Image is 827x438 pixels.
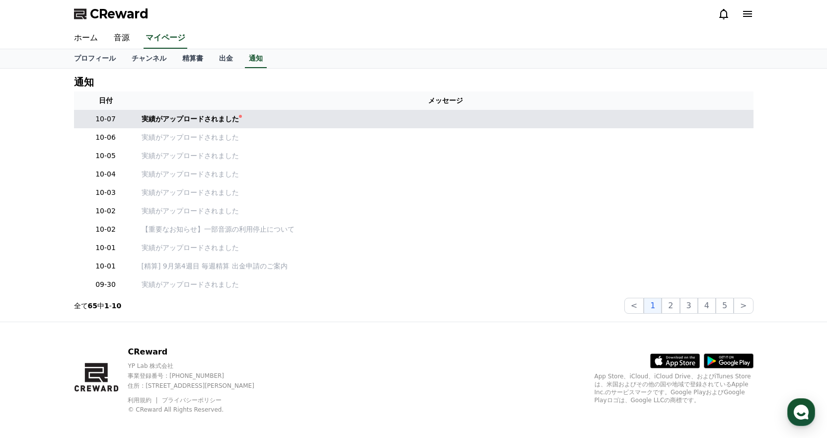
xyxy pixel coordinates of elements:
[66,49,124,68] a: プロフィール
[144,28,187,49] a: マイページ
[644,298,662,314] button: 1
[82,331,112,339] span: Messages
[25,330,43,338] span: Home
[74,77,94,88] h4: 通知
[734,298,753,314] button: >
[78,187,134,198] p: 10-03
[162,397,222,404] a: プライバシーポリシー
[128,397,159,404] a: 利用規約
[78,243,134,253] p: 10-01
[245,49,267,68] a: 通知
[142,114,750,124] a: 実績がアップロードされました
[128,362,271,370] p: YP Lab 株式会社
[147,330,171,338] span: Settings
[142,261,750,271] a: [精算] 9月第4週目 毎週精算 出金申請のご案内
[78,261,134,271] p: 10-01
[90,6,149,22] span: CReward
[662,298,679,314] button: 2
[174,49,211,68] a: 精算書
[128,382,271,390] p: 住所 : [STREET_ADDRESS][PERSON_NAME]
[142,224,750,235] a: 【重要なお知らせ】一部音源の利用停止について
[128,346,271,358] p: CReward
[211,49,241,68] a: 出金
[138,91,753,110] th: メッセージ
[78,169,134,179] p: 10-04
[104,302,109,310] strong: 1
[78,224,134,235] p: 10-02
[142,206,750,216] a: 実績がアップロードされました
[74,6,149,22] a: CReward
[66,315,128,340] a: Messages
[88,302,97,310] strong: 65
[74,301,122,311] p: 全て 中 -
[698,298,716,314] button: 4
[78,114,134,124] p: 10-07
[142,114,239,124] div: 実績がアップロードされました
[78,206,134,216] p: 10-02
[142,187,750,198] a: 実績がアップロードされました
[66,28,106,49] a: ホーム
[128,315,191,340] a: Settings
[112,302,121,310] strong: 10
[142,243,750,253] a: 実績がアップロードされました
[128,372,271,380] p: 事業登録番号 : [PHONE_NUMBER]
[142,279,750,290] a: 実績がアップロードされました
[78,151,134,161] p: 10-05
[716,298,734,314] button: 5
[128,406,271,414] p: © CReward All Rights Reserved.
[124,49,174,68] a: チャンネル
[74,91,138,110] th: 日付
[142,151,750,161] a: 実績がアップロードされました
[624,298,644,314] button: <
[3,315,66,340] a: Home
[78,279,134,290] p: 09-30
[142,132,750,143] a: 実績がアップロードされました
[595,372,753,404] p: App Store、iCloud、iCloud Drive、およびiTunes Storeは、米国およびその他の国や地域で登録されているApple Inc.のサービスマークです。Google P...
[680,298,698,314] button: 3
[106,28,138,49] a: 音源
[142,169,750,179] a: 実績がアップロードされました
[78,132,134,143] p: 10-06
